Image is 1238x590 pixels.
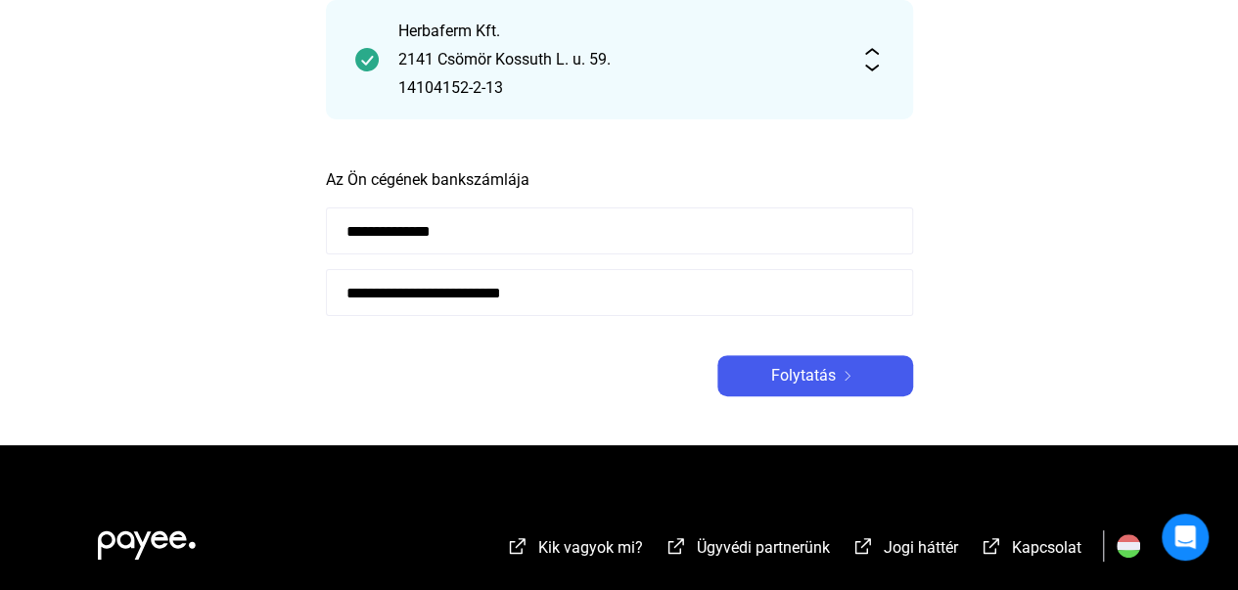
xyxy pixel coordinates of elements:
font: Folytatás [771,366,836,385]
img: külső-link-fehér [980,536,1003,556]
font: Kapcsolat [1012,538,1081,557]
div: Intercom Messenger megnyitása [1162,514,1209,561]
font: 2141 Csömör Kossuth L. u. 59. [398,50,611,68]
a: külső-link-fehérKapcsolat [980,541,1081,560]
img: külső-link-fehér [665,536,688,556]
a: külső-link-fehérJogi háttér [851,541,958,560]
button: Folytatásjobbra nyíl-fehér [717,355,913,396]
img: külső-link-fehér [506,536,529,556]
font: Kik vagyok mi? [538,538,643,557]
font: Az Ön cégének bankszámlája [326,170,529,189]
font: Ügyvédi partnerünk [697,538,830,557]
img: kibontás [860,48,884,71]
img: külső-link-fehér [851,536,875,556]
img: pipa-sötétebb-zöld-kör [355,48,379,71]
a: külső-link-fehérKik vagyok mi? [506,541,643,560]
img: jobbra nyíl-fehér [836,371,859,381]
font: Jogi háttér [884,538,958,557]
a: külső-link-fehérÜgyvédi partnerünk [665,541,830,560]
img: HU.svg [1117,534,1140,558]
font: 14104152-2-13 [398,78,503,97]
font: Herbaferm Kft. [398,22,500,40]
img: white-payee-white-dot.svg [98,520,196,560]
